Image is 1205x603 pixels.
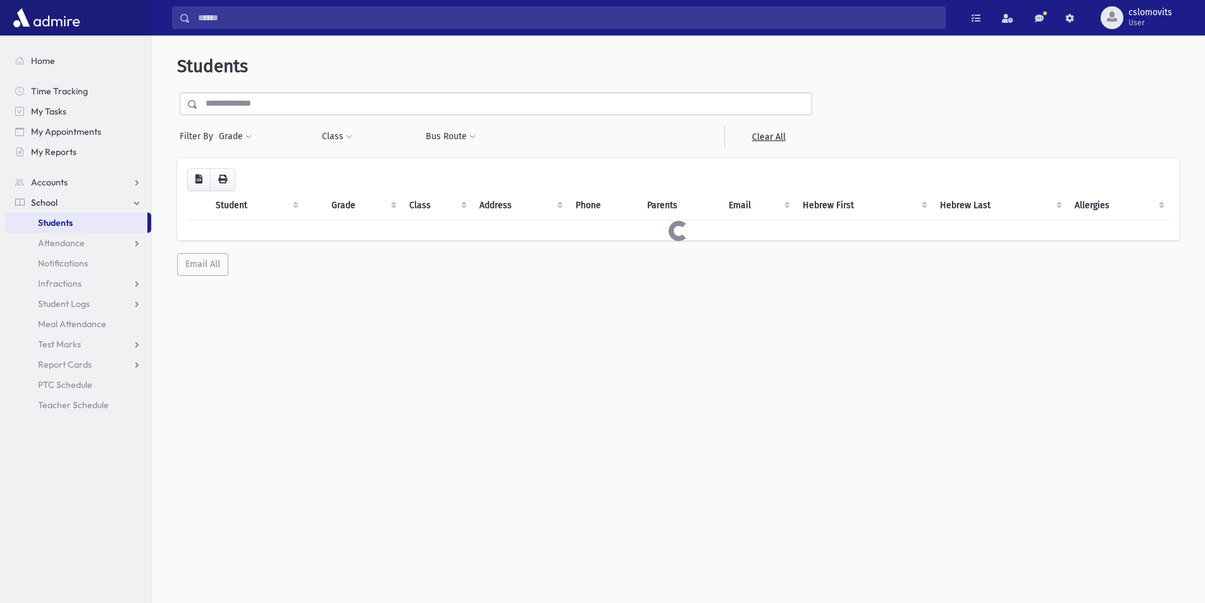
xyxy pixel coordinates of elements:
[721,191,795,220] th: Email
[31,106,66,117] span: My Tasks
[177,253,228,276] button: Email All
[10,5,83,30] img: AdmirePro
[5,192,151,213] a: School
[5,233,151,253] a: Attendance
[5,142,151,162] a: My Reports
[1128,8,1172,18] span: cslomovits
[5,121,151,142] a: My Appointments
[932,191,1068,220] th: Hebrew Last
[5,314,151,334] a: Meal Attendance
[5,395,151,415] a: Teacher Schedule
[5,354,151,375] a: Report Cards
[402,191,473,220] th: Class
[38,379,92,390] span: PTC Schedule
[5,172,151,192] a: Accounts
[724,125,812,148] a: Clear All
[795,191,932,220] th: Hebrew First
[210,168,235,191] button: Print
[177,56,248,77] span: Students
[38,339,81,350] span: Test Marks
[38,318,106,330] span: Meal Attendance
[180,130,218,143] span: Filter By
[1067,191,1170,220] th: Allergies
[31,85,88,97] span: Time Tracking
[31,197,58,208] span: School
[5,213,147,233] a: Students
[5,273,151,294] a: Infractions
[38,278,82,289] span: Infractions
[38,359,92,370] span: Report Cards
[5,81,151,101] a: Time Tracking
[321,125,353,148] button: Class
[640,191,721,220] th: Parents
[208,191,304,220] th: Student
[38,258,88,269] span: Notifications
[5,253,151,273] a: Notifications
[38,399,109,411] span: Teacher Schedule
[31,146,77,158] span: My Reports
[190,6,945,29] input: Search
[472,191,568,220] th: Address
[5,51,151,71] a: Home
[187,168,211,191] button: CSV
[31,126,101,137] span: My Appointments
[218,125,252,148] button: Grade
[5,294,151,314] a: Student Logs
[5,101,151,121] a: My Tasks
[38,237,85,249] span: Attendance
[38,298,90,309] span: Student Logs
[5,375,151,395] a: PTC Schedule
[1128,18,1172,28] span: User
[31,177,68,188] span: Accounts
[324,191,401,220] th: Grade
[5,334,151,354] a: Test Marks
[38,217,73,228] span: Students
[31,55,55,66] span: Home
[425,125,476,148] button: Bus Route
[568,191,640,220] th: Phone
